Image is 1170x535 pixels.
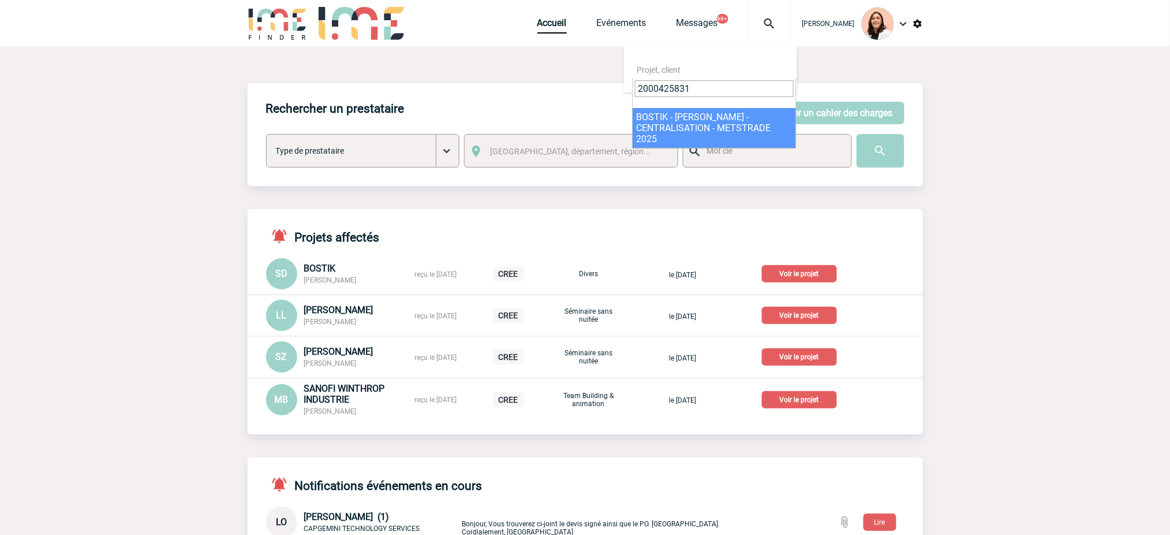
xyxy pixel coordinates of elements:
[762,351,842,362] a: Voir le projet
[560,270,618,278] p: Divers
[304,304,373,315] span: [PERSON_NAME]
[762,348,837,366] p: Voir le projet
[704,143,841,158] input: Mot clé
[275,394,289,405] span: MB
[493,392,524,407] p: CREE
[248,7,308,40] img: IME-Finder
[304,318,357,326] span: [PERSON_NAME]
[762,393,842,404] a: Voir le projet
[266,228,380,244] h4: Projets affectés
[304,407,357,415] span: [PERSON_NAME]
[266,476,483,493] h4: Notifications événements en cours
[537,17,567,34] a: Accueil
[304,525,420,533] span: CAPGEMINI TECHNOLOGY SERVICES
[276,310,287,321] span: LL
[762,265,837,283] p: Voir le projet
[415,354,457,362] span: reçu le [DATE]
[271,476,295,493] img: notifications-active-24-px-r.png
[669,396,696,404] span: le [DATE]
[560,349,618,365] p: Séminaire sans nuitée
[854,516,906,527] a: Lire
[266,102,405,116] h4: Rechercher un prestataire
[669,271,696,279] span: le [DATE]
[415,312,457,320] span: reçu le [DATE]
[864,514,896,531] button: Lire
[493,308,524,323] p: CREE
[304,359,357,367] span: [PERSON_NAME]
[275,268,287,279] span: SD
[266,516,734,527] a: LO [PERSON_NAME] (1) CAPGEMINI TECHNOLOGY SERVICES Bonjour, Vous trouverez ci-joint le devis sign...
[717,14,728,24] button: 99+
[304,511,390,522] span: [PERSON_NAME] (1)
[597,17,646,34] a: Evénements
[493,266,524,281] p: CREE
[637,65,681,75] span: Projet, client
[271,228,295,244] img: notifications-active-24-px-r.png
[493,350,524,365] p: CREE
[676,17,718,34] a: Messages
[862,8,894,40] img: 129834-0.png
[560,392,618,408] p: Team Building & animation
[762,309,842,320] a: Voir le projet
[415,396,457,404] span: reçu le [DATE]
[276,517,287,527] span: LO
[490,147,651,156] span: [GEOGRAPHIC_DATA], département, région...
[669,313,696,321] span: le [DATE]
[762,307,837,324] p: Voir le projet
[560,307,618,324] p: Séminaire sans nuitée
[304,276,357,284] span: [PERSON_NAME]
[633,108,796,148] li: BOSTIK - [PERSON_NAME] - CENTRALISATION - METSTRADE 2025
[802,20,855,28] span: [PERSON_NAME]
[276,351,287,362] span: SZ
[304,383,385,405] span: SANOFI WINTHROP INDUSTRIE
[415,270,457,278] span: reçu le [DATE]
[304,346,373,357] span: [PERSON_NAME]
[304,263,336,274] span: BOSTIK
[857,134,904,168] input: Submit
[669,354,696,362] span: le [DATE]
[762,391,837,408] p: Voir le projet
[762,267,842,278] a: Voir le projet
